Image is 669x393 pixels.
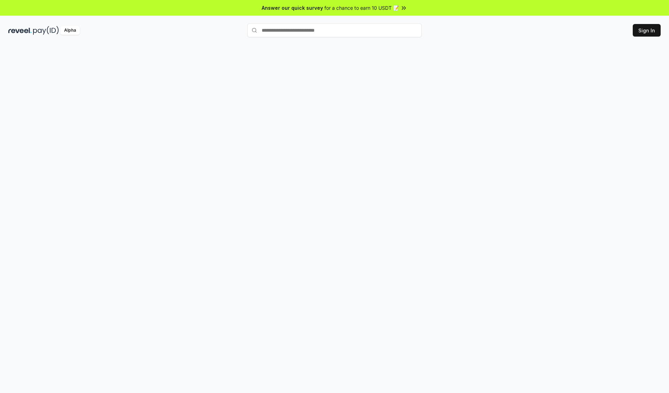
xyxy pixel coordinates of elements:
span: Answer our quick survey [262,4,323,11]
img: pay_id [33,26,59,35]
span: for a chance to earn 10 USDT 📝 [324,4,399,11]
img: reveel_dark [8,26,32,35]
div: Alpha [60,26,80,35]
button: Sign In [633,24,661,37]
